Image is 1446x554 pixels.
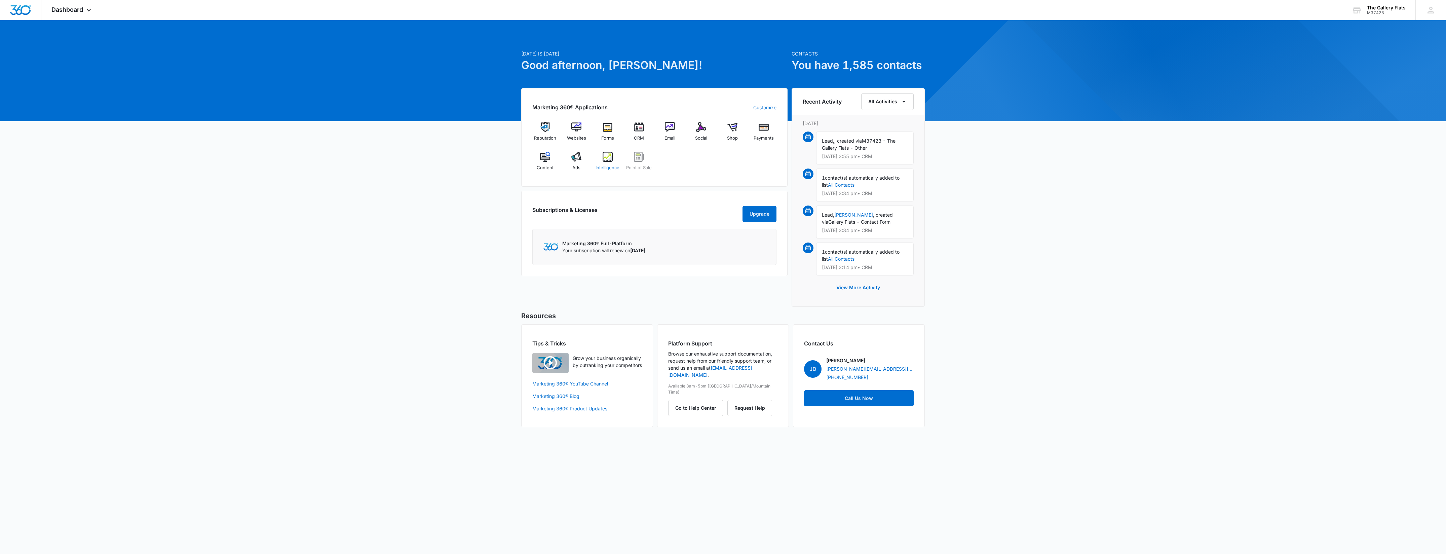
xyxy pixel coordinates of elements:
[826,365,914,372] a: [PERSON_NAME][EMAIL_ADDRESS][PERSON_NAME][DOMAIN_NAME]
[803,120,914,127] p: [DATE]
[564,122,589,146] a: Websites
[532,393,642,400] a: Marketing 360® Blog
[828,256,854,262] a: All Contacts
[532,380,642,387] a: Marketing 360® YouTube Channel
[727,400,772,416] button: Request Help
[753,104,776,111] a: Customize
[834,212,873,218] a: [PERSON_NAME]
[521,311,925,321] h5: Resources
[792,57,925,73] h1: You have 1,585 contacts
[720,122,746,146] a: Shop
[834,138,862,144] span: , created via
[634,135,644,142] span: CRM
[828,182,854,188] a: All Contacts
[822,228,908,233] p: [DATE] 3:34 pm • CRM
[751,122,776,146] a: Payments
[1367,5,1406,10] div: account name
[804,390,914,406] a: Call Us Now
[657,122,683,146] a: Email
[822,175,825,181] span: 1
[532,122,558,146] a: Reputation
[543,243,558,250] img: Marketing 360 Logo
[521,57,788,73] h1: Good afternoon, [PERSON_NAME]!
[668,350,778,378] p: Browse our exhaustive support documentation, request help from our friendly support team, or send...
[861,93,914,110] button: All Activities
[521,50,788,57] p: [DATE] is [DATE]
[668,405,727,411] a: Go to Help Center
[532,152,558,176] a: Content
[822,249,900,262] span: contact(s) automatically added to list
[804,339,914,347] h2: Contact Us
[534,135,556,142] span: Reputation
[596,164,619,171] span: Intelligence
[626,164,652,171] span: Point of Sale
[803,98,842,106] h6: Recent Activity
[688,122,714,146] a: Social
[727,135,738,142] span: Shop
[532,405,642,412] a: Marketing 360® Product Updates
[532,103,608,111] h2: Marketing 360® Applications
[668,400,723,416] button: Go to Help Center
[664,135,675,142] span: Email
[743,206,776,222] button: Upgrade
[754,135,774,142] span: Payments
[595,122,621,146] a: Forms
[792,50,925,57] p: Contacts
[532,339,642,347] h2: Tips & Tricks
[822,175,900,188] span: contact(s) automatically added to list
[828,219,890,225] span: Gallery Flats - Contact Form
[822,191,908,196] p: [DATE] 3:34 pm • CRM
[564,152,589,176] a: Ads
[626,122,652,146] a: CRM
[822,138,834,144] span: Lead,
[630,248,645,253] span: [DATE]
[601,135,614,142] span: Forms
[804,360,822,378] span: JD
[822,265,908,270] p: [DATE] 3:14 pm • CRM
[532,353,569,373] img: Quick Overview Video
[595,152,621,176] a: Intelligence
[822,212,834,218] span: Lead,
[572,164,580,171] span: Ads
[668,383,778,395] p: Available 8am-5pm ([GEOGRAPHIC_DATA]/Mountain Time)
[573,355,642,369] p: Grow your business organically by outranking your competitors
[562,247,645,254] p: Your subscription will renew on
[826,374,868,381] a: [PHONE_NUMBER]
[1367,10,1406,15] div: account id
[822,249,825,255] span: 1
[562,240,645,247] p: Marketing 360® Full-Platform
[567,135,586,142] span: Websites
[727,405,772,411] a: Request Help
[822,154,908,159] p: [DATE] 3:55 pm • CRM
[51,6,83,13] span: Dashboard
[626,152,652,176] a: Point of Sale
[537,164,554,171] span: Content
[826,357,865,364] p: [PERSON_NAME]
[695,135,707,142] span: Social
[532,206,598,219] h2: Subscriptions & Licenses
[668,339,778,347] h2: Platform Support
[830,280,887,296] button: View More Activity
